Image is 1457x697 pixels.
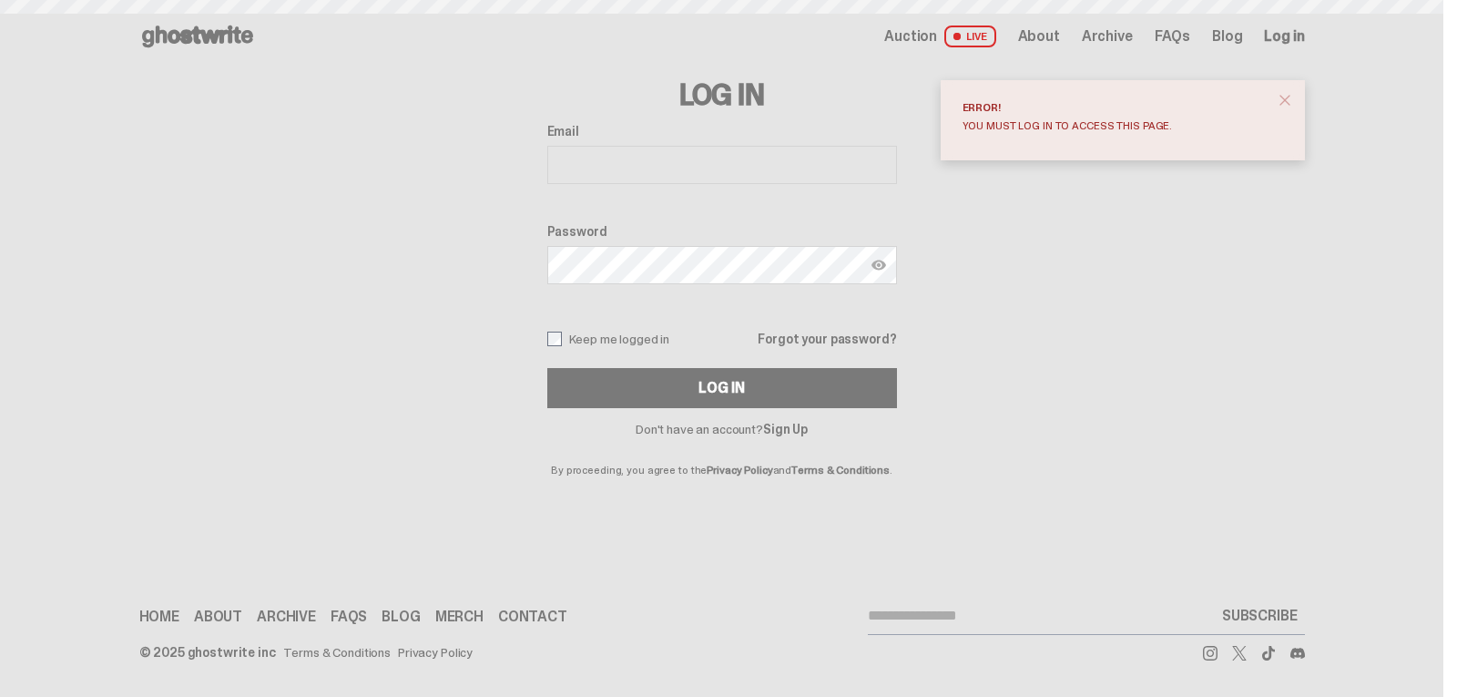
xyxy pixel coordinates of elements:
[257,610,316,624] a: Archive
[707,463,772,477] a: Privacy Policy
[1212,29,1242,44] a: Blog
[963,102,1269,113] div: Error!
[547,368,897,408] button: Log In
[498,610,567,624] a: Contact
[547,124,897,138] label: Email
[944,26,996,47] span: LIVE
[1082,29,1133,44] a: Archive
[884,29,937,44] span: Auction
[547,332,562,346] input: Keep me logged in
[547,80,897,109] h3: Log In
[331,610,367,624] a: FAQs
[139,610,179,624] a: Home
[1264,29,1304,44] a: Log in
[884,26,995,47] a: Auction LIVE
[791,463,890,477] a: Terms & Conditions
[547,436,897,476] p: By proceeding, you agree to the and .
[758,333,896,345] a: Forgot your password?
[1215,598,1305,634] button: SUBSCRIBE
[1018,29,1060,44] a: About
[194,610,242,624] a: About
[382,610,420,624] a: Blog
[963,120,1269,131] div: You must log in to access this page.
[1155,29,1190,44] a: FAQs
[547,423,897,436] p: Don't have an account?
[871,258,886,272] img: Show password
[547,332,670,346] label: Keep me logged in
[1269,84,1301,117] button: close
[283,646,391,659] a: Terms & Conditions
[763,421,808,437] a: Sign Up
[398,646,473,659] a: Privacy Policy
[435,610,484,624] a: Merch
[139,646,276,659] div: © 2025 ghostwrite inc
[547,224,897,239] label: Password
[698,381,744,395] div: Log In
